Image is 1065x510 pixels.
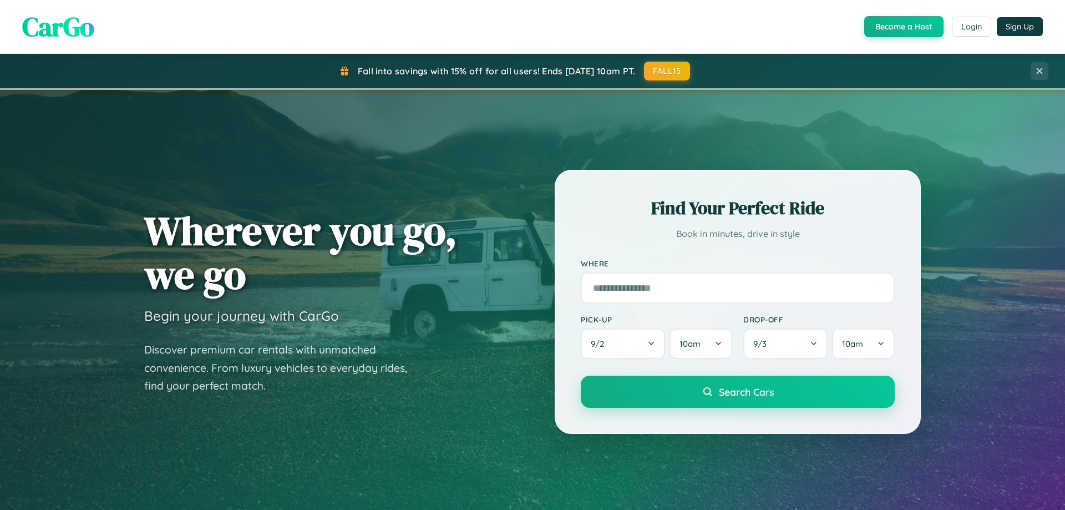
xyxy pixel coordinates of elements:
[22,8,94,45] span: CarGo
[832,329,895,359] button: 10am
[842,339,863,349] span: 10am
[679,339,701,349] span: 10am
[952,17,991,37] button: Login
[581,259,895,268] label: Where
[864,16,944,37] button: Become a Host
[581,226,895,242] p: Book in minutes, drive in style
[581,196,895,220] h2: Find Your Perfect Ride
[719,386,774,398] span: Search Cars
[670,329,732,359] button: 10am
[144,307,339,324] h3: Begin your journey with CarGo
[997,17,1043,36] button: Sign Up
[743,329,828,359] button: 9/3
[144,341,422,395] p: Discover premium car rentals with unmatched convenience. From luxury vehicles to everyday rides, ...
[581,315,732,324] label: Pick-up
[753,339,772,349] span: 9 / 3
[581,376,895,408] button: Search Cars
[644,62,691,80] button: FALL15
[581,329,665,359] button: 9/2
[358,65,636,77] span: Fall into savings with 15% off for all users! Ends [DATE] 10am PT.
[144,209,457,296] h1: Wherever you go, we go
[743,315,895,324] label: Drop-off
[591,339,610,349] span: 9 / 2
